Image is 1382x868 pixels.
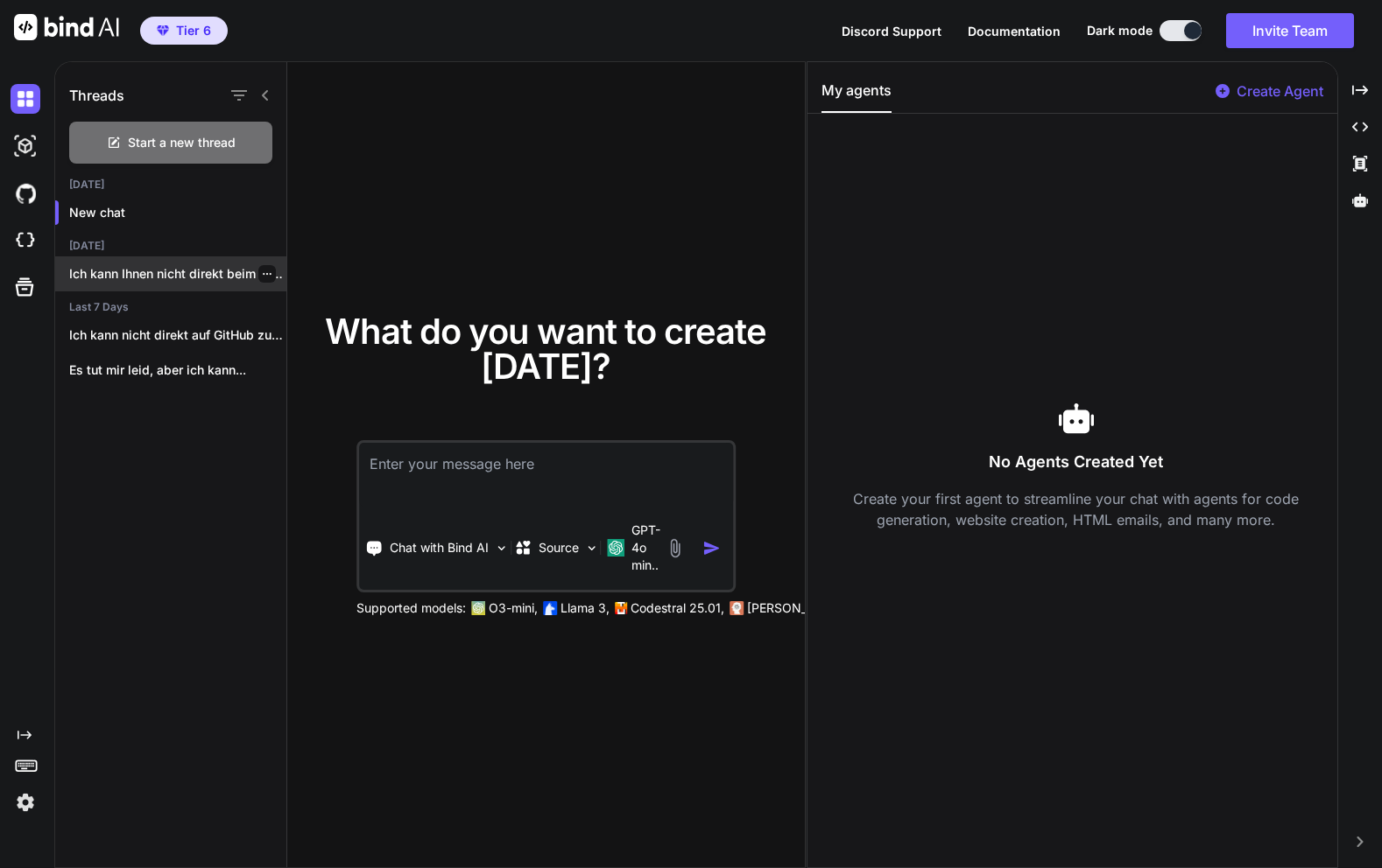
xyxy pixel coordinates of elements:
[157,25,169,36] img: premium
[14,14,119,40] img: Bind AI
[176,22,211,39] span: Tier 6
[561,599,610,617] p: Llama 3,
[584,541,599,556] img: Pick Models
[55,178,286,192] h2: [DATE]
[128,134,236,151] span: Start a new thread
[702,539,721,557] img: icon
[390,539,489,556] p: Chat with Bind AI
[607,539,624,556] img: GPT-4o mini
[325,310,766,388] span: What do you want to create [DATE]?
[69,204,286,221] p: New chat
[494,541,509,556] img: Pick Tools
[69,85,124,106] h1: Threads
[968,22,1061,40] button: Documentation
[55,300,286,314] h2: Last 7 Days
[821,488,1329,530] p: Create your first agent to streamline your chat with agents for code generation, website creation...
[1237,80,1323,101] p: Create Agent
[140,17,228,45] button: premiumTier 6
[821,450,1329,474] h3: No Agents Created Yet
[11,84,40,114] img: darkChat
[842,22,941,40] button: Discord Support
[631,521,660,574] p: GPT-4o min..
[747,599,917,617] p: [PERSON_NAME] 3.7 Sonnet,
[1087,22,1153,39] span: Dark mode
[55,239,286,253] h2: [DATE]
[821,80,892,113] button: My agents
[842,24,941,38] span: Discord Support
[631,599,724,617] p: Codestral 25.01,
[11,787,40,817] img: settings
[471,601,485,615] img: GPT-4
[11,131,40,161] img: darkAi-studio
[69,265,286,283] p: Ich kann Ihnen nicht direkt beim Programmieren...
[615,602,627,614] img: Mistral-AI
[543,601,557,615] img: Llama2
[665,538,685,558] img: attachment
[11,178,40,208] img: githubDark
[968,24,1061,38] span: Documentation
[539,539,579,556] p: Source
[489,599,538,617] p: O3-mini,
[11,226,40,255] img: cloudideIcon
[69,326,286,344] p: Ich kann nicht direkt auf GitHub zugreifen...
[730,601,744,615] img: claude
[69,361,286,379] p: Es tut mir leid, aber ich kann...
[356,599,466,617] p: Supported models:
[1226,13,1354,48] button: Invite Team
